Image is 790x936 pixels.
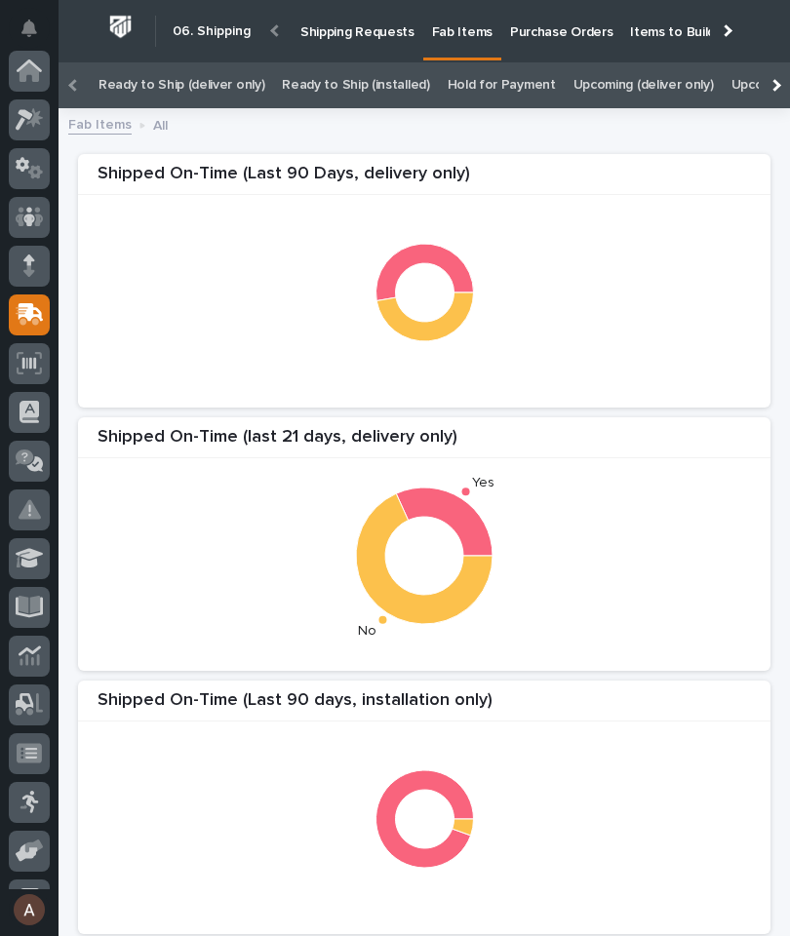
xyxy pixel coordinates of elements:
a: Fab Items [68,112,132,135]
div: Notifications [24,19,50,51]
h2: 06. Shipping [173,19,251,43]
text: No [358,624,376,638]
img: Workspace Logo [102,9,138,45]
a: Ready to Ship (installed) [282,62,429,108]
button: users-avatar [9,889,50,930]
a: Hold for Payment [448,62,556,108]
div: Shipped On-Time (Last 90 Days, delivery only) [78,164,770,196]
p: All [153,113,168,135]
a: Upcoming (deliver only) [573,62,714,108]
a: Ready to Ship (deliver only) [99,62,264,108]
text: Yes [472,477,494,490]
div: Shipped On-Time (Last 90 days, installation only) [78,690,770,722]
button: Notifications [9,8,50,49]
div: Shipped On-Time (last 21 days, delivery only) [78,427,770,459]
